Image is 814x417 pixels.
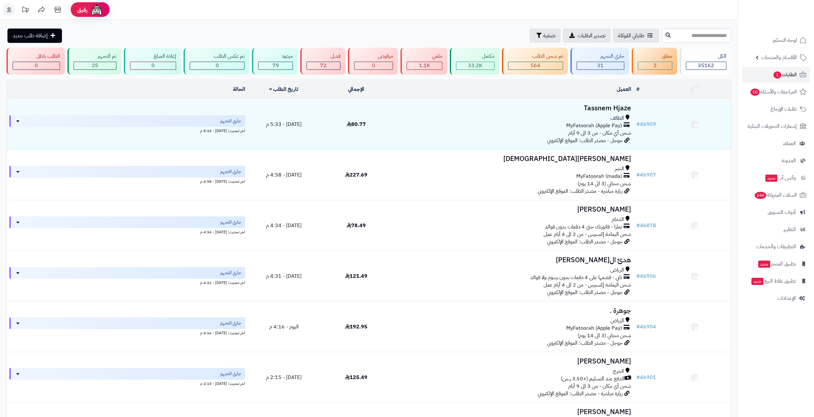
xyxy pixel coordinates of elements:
[530,274,622,281] span: تابي - قسّمها على 4 دفعات بدون رسوم ولا فوائد
[407,53,442,60] div: ملغي
[538,390,623,398] span: زيارة مباشرة - مصدر الطلب: الموقع الإلكتروني
[538,187,623,195] span: زيارة مباشرة - مصدر الطلب: الموقع الإلكتروني
[568,129,631,137] span: شحن أي مكان - من 3 الى 9 أيام
[578,180,631,188] span: شحن مجاني (3 الى 14 يوم)
[545,223,622,231] span: تمارا - فاتورتك حتى 4 دفعات بدون فوائد
[636,323,656,331] a: #46904
[220,320,241,326] span: جاري التجهيز
[347,48,399,75] a: مرفوض 0
[610,266,624,274] span: الرياض
[345,171,367,179] span: 227.69
[636,272,640,280] span: #
[190,62,244,69] div: 0
[636,374,656,381] a: #46901
[758,261,770,268] span: جديد
[13,62,60,69] div: 0
[784,225,796,234] span: التقارير
[742,273,810,289] a: تطبيق نقاط البيعجديد
[597,62,604,69] span: 31
[578,332,631,339] span: شحن مجاني (3 الى 14 يوم)
[395,408,631,416] h3: [PERSON_NAME]
[354,53,393,60] div: مرفوض
[13,53,60,60] div: الطلب باطل
[636,120,640,128] span: #
[372,62,375,69] span: 0
[754,190,797,200] span: السلات المتروكة
[13,32,48,40] span: إضافة طلب جديد
[9,380,245,386] div: اخر تحديث: [DATE] - 2:15 م
[742,222,810,237] a: التقارير
[299,48,346,75] a: فشل 72
[576,173,622,180] span: MyFatoorah (mada)
[653,62,657,69] span: 2
[345,323,367,331] span: 192.95
[266,374,302,381] span: [DATE] - 2:15 م
[636,222,640,229] span: #
[568,382,631,390] span: شحن أي مكان - من 3 الى 9 أيام
[77,6,88,14] span: رفيق
[742,170,810,186] a: وآتس آبجديد
[9,279,245,286] div: اخر تحديث: [DATE] - 4:31 م
[345,374,367,381] span: 125.49
[569,48,630,75] a: جاري التجهيز 31
[90,3,103,16] img: ai-face.png
[636,171,656,179] a: #46907
[636,120,656,128] a: #46909
[678,48,733,75] a: الكل35162
[35,62,38,69] span: 0
[748,122,797,131] span: إشعارات التحويلات البنكية
[563,29,611,43] a: تصدير الطلبات
[638,62,672,69] div: 2
[612,216,624,223] span: الدمام
[74,53,116,60] div: تم التجهيز
[577,53,624,60] div: جاري التجهيز
[630,48,678,75] a: معلق 2
[66,48,122,75] a: تم التجهيز 25
[636,323,640,331] span: #
[395,104,631,112] h3: Tassnem Hjaze
[751,278,763,285] span: جديد
[686,53,726,60] div: الكل
[618,32,644,40] span: طلباتي المُوكلة
[765,175,777,182] span: جديد
[258,62,293,69] div: 79
[347,222,366,229] span: 78.49
[5,48,66,75] a: الطلب باطل 0
[547,339,623,347] span: جوجل - مصدر الطلب: الموقع الإلكتروني
[773,71,781,79] span: 1
[547,137,623,144] span: جوجل - مصدر الطلب: الموقع الإلكتروني
[742,101,810,117] a: طلبات الإرجاع
[765,173,796,182] span: وآتس آب
[320,62,327,69] span: 72
[566,122,622,129] span: MyFatoorah (Apple Pay)
[578,32,605,40] span: تصدير الطلبات
[782,156,796,165] span: المدونة
[698,62,714,69] span: 35162
[577,62,624,69] div: 31
[220,270,241,276] span: جاري التجهيز
[306,53,340,60] div: فشل
[348,85,364,93] a: الإجمالي
[742,187,810,203] a: السلات المتروكة246
[272,62,279,69] span: 79
[258,53,293,60] div: مردود
[151,62,155,69] span: 0
[307,62,340,69] div: 72
[395,155,631,163] h3: [PERSON_NAME][DEMOGRAPHIC_DATA]
[74,62,116,69] div: 25
[395,307,631,314] h3: جوهرة .
[266,171,302,179] span: [DATE] - 4:58 م
[561,375,625,383] span: الدفع عند التسليم (+3.50 ر.س)
[770,5,808,18] img: logo-2.png
[266,222,302,229] span: [DATE] - 4:34 م
[742,32,810,48] a: لوحة التحكم
[9,127,245,134] div: اخر تحديث: [DATE] - 5:33 م
[613,29,659,43] a: طلباتي المُوكلة
[17,3,33,18] a: تحديثات المنصة
[742,290,810,306] a: الإعدادات
[617,85,631,93] a: العميل
[755,192,766,199] span: 246
[543,32,556,40] span: تصفية
[220,371,241,377] span: جاري التجهيز
[395,256,631,264] h3: هدئ ال[PERSON_NAME]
